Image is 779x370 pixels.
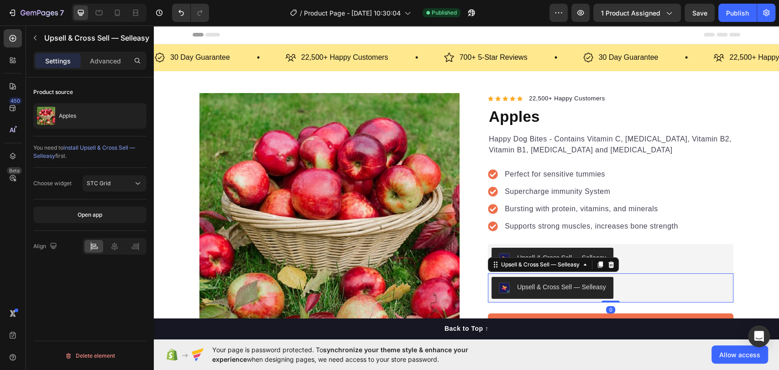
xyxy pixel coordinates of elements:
[9,97,22,104] div: 450
[345,257,356,268] img: CJGWisGV0oADEAE=.png
[87,180,110,187] span: STC Grid
[718,4,757,22] button: Publish
[432,9,457,17] span: Published
[575,26,663,39] p: 22,500+ Happy Customers
[338,222,460,244] button: Upsell & Cross Sell — Selleasy
[154,26,779,339] iframe: To enrich screen reader interactions, please activate Accessibility in Grammarly extension settings
[375,68,451,78] p: 22,500+ Happy Customers
[172,4,209,22] div: Undo/Redo
[306,26,374,39] p: 700+ 5-Star Reviews
[65,350,115,361] div: Delete element
[90,56,121,66] p: Advanced
[37,107,55,125] img: product feature img
[33,207,146,223] button: Open app
[692,9,707,17] span: Save
[711,345,768,364] button: Allow access
[59,113,76,119] p: Apples
[45,56,71,66] p: Settings
[33,179,72,188] div: Choose widget
[338,251,460,273] button: Upsell & Cross Sell — Selleasy
[719,350,760,360] span: Allow access
[212,346,468,363] span: synchronize your theme style & enhance your experience
[291,298,335,308] div: Back to Top ↑
[351,195,524,206] p: Supports strong muscles, increases bone strength
[445,26,505,39] p: 30 Day Guarantee
[33,240,59,253] div: Align
[335,108,579,130] p: Happy Dog Bites - Contains Vitamin C, [MEDICAL_DATA], Vitamin B2, Vitamin B1, [MEDICAL_DATA] and ...
[212,345,504,364] span: Your page is password protected. To when designing pages, we need access to your store password.
[351,178,524,189] p: Bursting with protein, vitamins, and minerals
[7,167,22,174] div: Beta
[78,211,102,219] div: Open app
[304,8,401,18] span: Product Page - [DATE] 10:30:04
[83,175,146,192] button: STC Grid
[300,8,302,18] span: /
[363,228,452,237] div: Upsell & Cross Sell — Selleasy
[363,257,452,266] div: Upsell & Cross Sell — Selleasy
[685,4,715,22] button: Save
[452,281,461,288] div: 0
[33,88,73,96] div: Product source
[60,7,64,18] p: 7
[748,325,770,347] div: Open Intercom Messenger
[4,4,68,22] button: 7
[33,144,146,160] div: You need to first.
[351,143,524,154] p: Perfect for sensitive tummies
[33,144,135,159] span: install Upsell & Cross Sell — Selleasy
[601,8,660,18] span: 1 product assigned
[345,235,428,243] div: Upsell & Cross Sell — Selleasy
[334,288,580,310] button: Add to cart
[44,32,149,43] p: Upsell & Cross Sell — Selleasy
[33,349,146,363] button: Delete element
[351,161,524,172] p: Supercharge immunity System
[345,228,356,239] img: CJGWisGV0oADEAE=.png
[593,4,681,22] button: 1 product assigned
[334,79,580,104] h1: Apples
[726,8,749,18] div: Publish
